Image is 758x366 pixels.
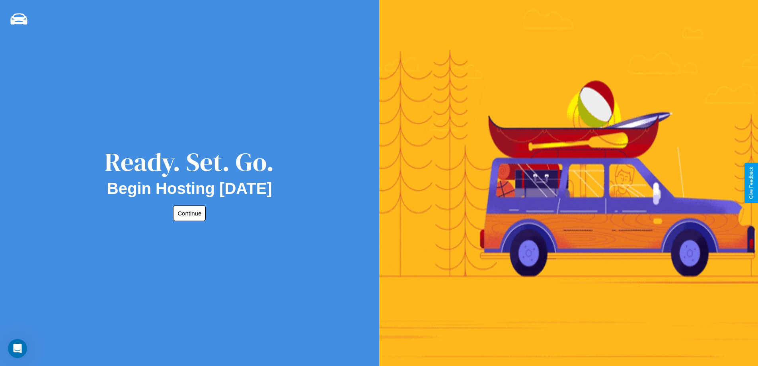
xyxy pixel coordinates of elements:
button: Continue [173,206,206,221]
iframe: Intercom live chat [8,339,27,358]
div: Ready. Set. Go. [105,144,274,180]
div: Give Feedback [748,167,754,199]
h2: Begin Hosting [DATE] [107,180,272,198]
